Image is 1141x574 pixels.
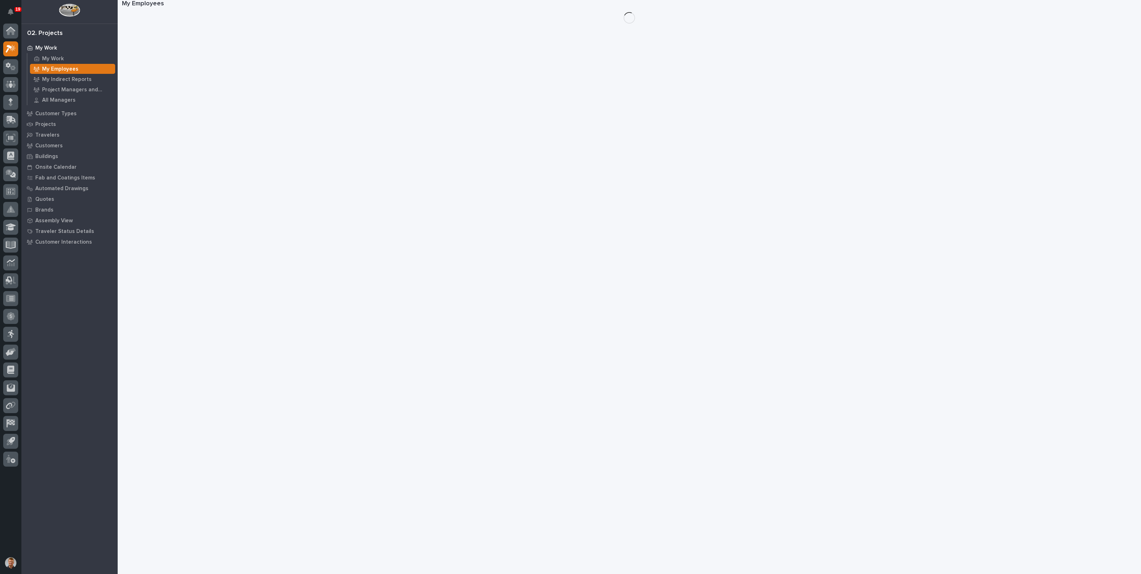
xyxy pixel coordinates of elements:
[35,186,88,192] p: Automated Drawings
[27,85,118,95] a: Project Managers and Engineers
[27,54,118,64] a: My Work
[42,66,78,72] p: My Employees
[21,226,118,237] a: Traveler Status Details
[21,129,118,140] a: Travelers
[9,9,18,20] div: Notifications19
[35,143,63,149] p: Customers
[21,204,118,215] a: Brands
[59,4,80,17] img: Workspace Logo
[35,45,57,51] p: My Work
[42,76,92,83] p: My Indirect Reports
[42,87,112,93] p: Project Managers and Engineers
[21,237,118,247] a: Customer Interactions
[35,207,53,213] p: Brands
[35,228,94,235] p: Traveler Status Details
[27,30,63,37] div: 02. Projects
[21,183,118,194] a: Automated Drawings
[27,74,118,84] a: My Indirect Reports
[21,42,118,53] a: My Work
[21,108,118,119] a: Customer Types
[21,119,118,129] a: Projects
[21,162,118,172] a: Onsite Calendar
[35,175,95,181] p: Fab and Coatings Items
[42,56,64,62] p: My Work
[35,196,54,203] p: Quotes
[35,121,56,128] p: Projects
[35,218,73,224] p: Assembly View
[21,194,118,204] a: Quotes
[35,153,58,160] p: Buildings
[21,215,118,226] a: Assembly View
[3,4,18,19] button: Notifications
[27,64,118,74] a: My Employees
[3,555,18,570] button: users-avatar
[16,7,20,12] p: 19
[42,97,76,103] p: All Managers
[35,239,92,245] p: Customer Interactions
[35,164,77,171] p: Onsite Calendar
[27,95,118,105] a: All Managers
[35,111,77,117] p: Customer Types
[21,172,118,183] a: Fab and Coatings Items
[21,140,118,151] a: Customers
[21,151,118,162] a: Buildings
[35,132,60,138] p: Travelers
